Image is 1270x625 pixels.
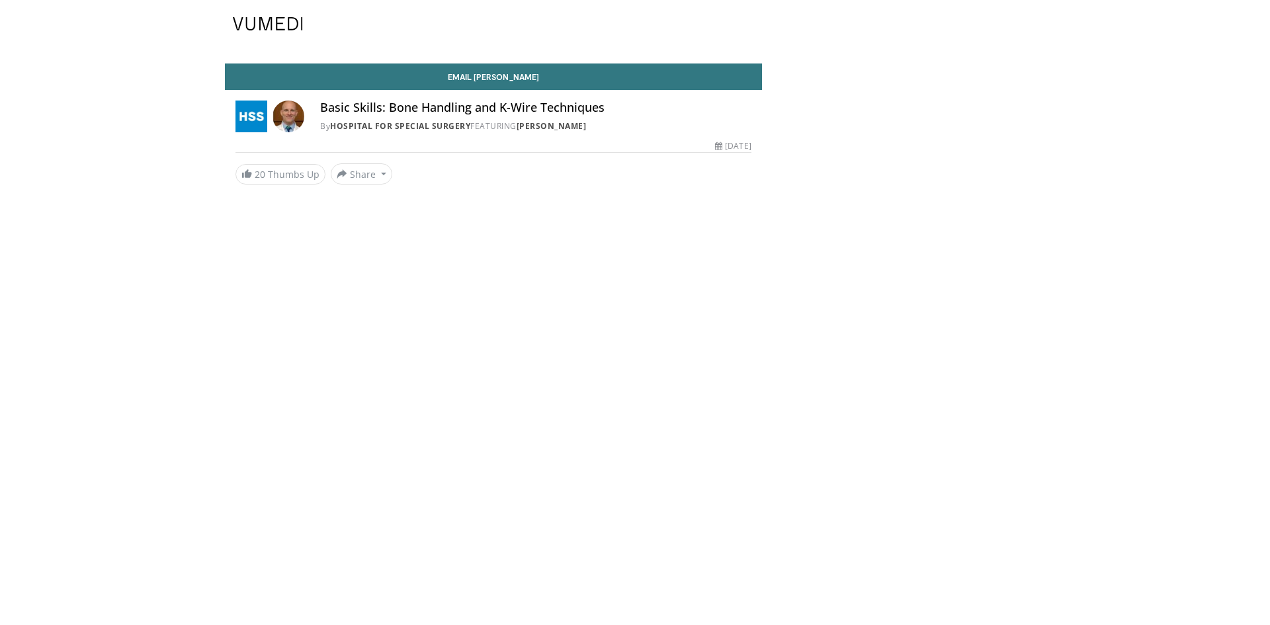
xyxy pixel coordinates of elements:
h4: Basic Skills: Bone Handling and K-Wire Techniques [320,101,751,115]
a: Hospital for Special Surgery [330,120,470,132]
img: Avatar [273,101,304,132]
a: Email [PERSON_NAME] [225,63,762,90]
span: 20 [255,168,265,181]
button: Share [331,163,392,185]
div: [DATE] [715,140,751,152]
div: By FEATURING [320,120,751,132]
a: 20 Thumbs Up [235,164,325,185]
img: VuMedi Logo [233,17,303,30]
a: [PERSON_NAME] [517,120,587,132]
img: Hospital for Special Surgery [235,101,267,132]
